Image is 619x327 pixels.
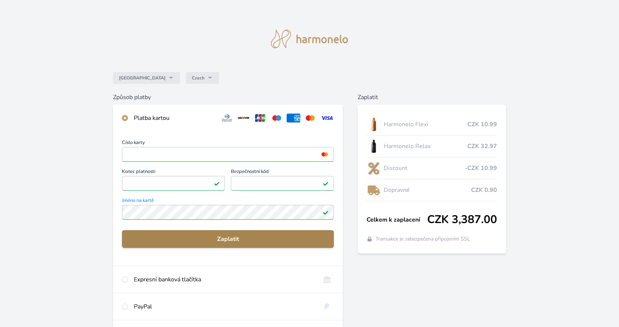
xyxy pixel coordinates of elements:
span: Jméno na kartě [122,198,334,205]
span: Discount [384,164,465,173]
span: CZK 32.97 [467,142,497,151]
img: visa.svg [320,114,334,122]
button: Czech [186,72,219,84]
span: Zaplatit [128,235,328,243]
img: logo.svg [271,30,348,48]
img: amex.svg [287,114,300,122]
img: Platné pole [323,180,329,186]
img: CLEAN_RELAX_se_stinem_x-lo.jpg [367,137,381,156]
img: discover.svg [237,114,251,122]
input: Jméno na kartěPlatné pole [122,205,334,220]
span: Bezpečnostní kód [231,169,334,176]
img: onlineBanking_CZ.svg [320,275,334,284]
img: mc [320,151,330,158]
iframe: Iframe pro bezpečnostní kód [234,178,331,189]
span: [GEOGRAPHIC_DATA] [119,75,165,81]
button: [GEOGRAPHIC_DATA] [113,72,180,84]
img: mc.svg [303,114,317,122]
span: CZK 0.90 [471,186,497,194]
iframe: Iframe pro číslo karty [125,149,331,160]
img: paypal.svg [320,302,334,311]
h6: Zaplatit [358,93,506,102]
span: CZK 10.99 [467,120,497,129]
img: discount-lo.png [367,159,381,177]
span: Číslo karty [122,140,334,147]
img: maestro.svg [270,114,284,122]
img: delivery-lo.png [367,181,381,199]
div: Platba kartou [134,114,214,122]
span: Czech [192,75,204,81]
h6: Způsob platby [113,93,343,102]
span: -CZK 10.99 [465,164,497,173]
span: Harmonelo Relax [384,142,467,151]
button: Zaplatit [122,230,334,248]
div: PayPal [134,302,314,311]
img: diners.svg [220,114,234,122]
span: Celkem k zaplacení [367,215,427,224]
iframe: Iframe pro datum vypršení platnosti [125,178,222,189]
span: Transakce je zabezpečena připojením SSL [375,235,470,243]
img: jcb.svg [254,114,267,122]
span: Dopravné [384,186,471,194]
span: Harmonelo Flexi [384,120,467,129]
img: CLEAN_FLEXI_se_stinem_x-hi_(1)-lo.jpg [367,115,381,134]
span: CZK 3,387.00 [427,213,497,226]
span: Konec platnosti [122,169,225,176]
img: Platné pole [214,180,220,186]
div: Expresní banková tlačítka [134,275,314,284]
img: Platné pole [323,209,329,215]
